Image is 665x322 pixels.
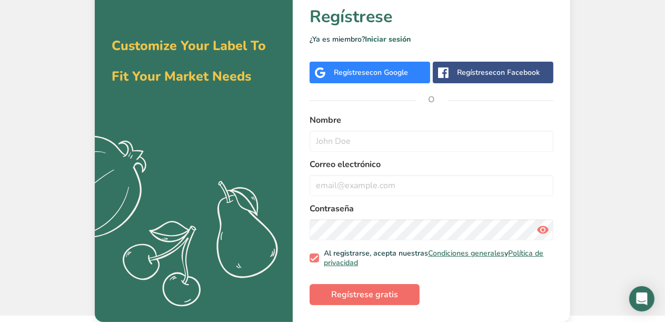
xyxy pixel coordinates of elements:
[331,288,398,301] span: Regístrese gratis
[370,67,408,77] span: con Google
[457,67,540,78] div: Regístrese
[629,286,654,311] div: Open Intercom Messenger
[310,4,553,30] h1: Regístrese
[365,34,411,44] a: Iniciar sesión
[493,67,540,77] span: con Facebook
[428,248,504,258] a: Condiciones generales
[112,37,266,85] span: Customize Your Label To Fit Your Market Needs
[310,158,553,171] label: Correo electrónico
[416,84,448,115] span: O
[310,114,553,126] label: Nombre
[319,249,550,267] span: Al registrarse, acepta nuestras y
[310,131,553,152] input: John Doe
[310,202,553,215] label: Contraseña
[310,175,553,196] input: email@example.com
[334,67,408,78] div: Regístrese
[310,34,553,45] p: ¿Ya es miembro?
[310,284,420,305] button: Regístrese gratis
[324,248,543,268] a: Política de privacidad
